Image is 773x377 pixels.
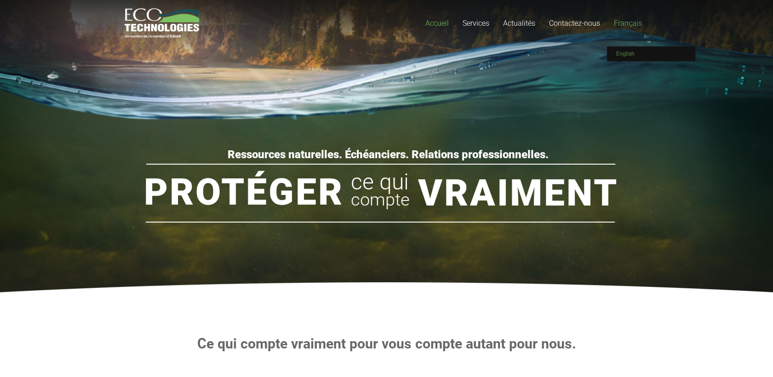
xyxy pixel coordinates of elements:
strong: Ce qui compte vraiment pour vous compte autant pour nous. [197,336,576,352]
span: Accueil [425,19,449,28]
rs-layer: compte [351,186,410,213]
a: logo_EcoTech_ASDR_RGB [125,8,200,38]
span: Services [463,19,489,28]
rs-layer: Protéger [144,169,344,215]
span: Français [614,19,642,28]
span: Actualités [503,19,535,28]
rs-layer: ce qui [351,169,409,195]
rs-layer: Ressources naturelles. Échéanciers. Relations professionnelles. [228,149,549,160]
span: English [616,51,635,57]
rs-layer: Vraiment [418,170,618,216]
span: Contactez-nous [549,19,600,28]
a: English [607,46,695,61]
